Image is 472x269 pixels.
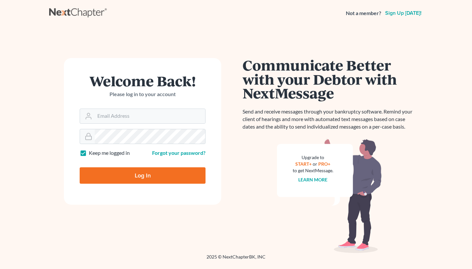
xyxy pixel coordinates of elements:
[49,254,423,265] div: 2025 © NextChapterBK, INC
[293,154,333,161] div: Upgrade to
[313,161,318,167] span: or
[89,149,130,157] label: Keep me logged in
[80,74,206,88] h1: Welcome Back!
[296,161,312,167] a: START+
[319,161,331,167] a: PRO+
[80,167,206,184] input: Log In
[243,108,416,131] p: Send and receive messages through your bankruptcy software. Remind your client of hearings and mo...
[277,138,382,253] img: nextmessage_bg-59042aed3d76b12b5cd301f8e5b87938c9018125f34e5fa2b7a6b67550977c72.svg
[384,10,423,16] a: Sign up [DATE]!
[293,167,333,174] div: to get NextMessage.
[152,150,206,156] a: Forgot your password?
[95,109,205,123] input: Email Address
[299,177,328,182] a: Learn more
[346,10,381,17] strong: Not a member?
[243,58,416,100] h1: Communicate Better with your Debtor with NextMessage
[80,91,206,98] p: Please log in to your account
